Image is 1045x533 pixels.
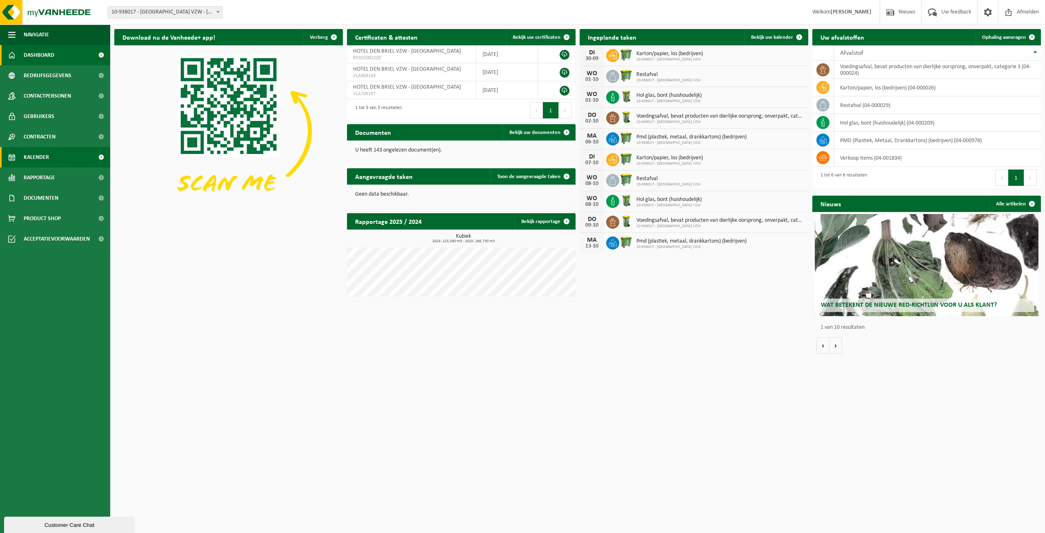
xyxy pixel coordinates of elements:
[24,65,71,86] span: Bedrijfsgegevens
[24,45,54,65] span: Dashboard
[4,515,136,533] iframe: chat widget
[476,45,538,63] td: [DATE]
[636,134,747,140] span: Pmd (plastiek, metaal, drankkartons) (bedrijven)
[834,132,1041,149] td: PMD (Plastiek, Metaal, Drankkartons) (bedrijven) (04-000978)
[619,48,633,62] img: WB-0770-HPE-GN-51
[353,84,461,90] span: HOTEL DEN BRIEL VZW - [GEOGRAPHIC_DATA]
[636,182,701,187] span: 10-938017 - [GEOGRAPHIC_DATA] VZW
[114,45,343,217] img: Download de VHEPlus App
[636,78,701,83] span: 10-938017 - [GEOGRAPHIC_DATA] VZW
[619,69,633,83] img: WB-0770-HPE-GN-51
[636,120,804,125] span: 10-938017 - [GEOGRAPHIC_DATA] VZW
[543,102,559,118] button: 1
[1008,169,1024,186] button: 1
[636,140,747,145] span: 10-938017 - [GEOGRAPHIC_DATA] VZW
[584,77,600,83] div: 01-10
[636,196,702,203] span: Hol glas, bont (huishoudelijk)
[584,174,600,181] div: WO
[995,169,1008,186] button: Previous
[812,196,849,212] h2: Nieuws
[636,57,703,62] span: 10-938017 - [GEOGRAPHIC_DATA] VZW
[636,71,701,78] span: Restafval
[1024,169,1037,186] button: Next
[24,188,58,208] span: Documenten
[989,196,1040,212] a: Alle artikelen
[108,7,222,18] span: 10-938017 - HOTEL DEN BRIEL VZW - GENT
[353,48,461,54] span: HOTEL DEN BRIEL VZW - [GEOGRAPHIC_DATA]
[24,106,54,127] span: Gebruikers
[24,208,61,229] span: Product Shop
[24,229,90,249] span: Acceptatievoorwaarden
[584,70,600,77] div: WO
[584,160,600,166] div: 07-10
[509,130,560,135] span: Bekijk uw documenten
[347,168,421,184] h2: Aangevraagde taken
[820,325,1037,330] p: 1 van 10 resultaten
[584,223,600,228] div: 09-10
[584,133,600,139] div: MA
[580,29,645,45] h2: Ingeplande taken
[619,173,633,187] img: WB-0770-HPE-GN-51
[584,202,600,207] div: 08-10
[816,169,867,187] div: 1 tot 6 van 6 resultaten
[24,147,49,167] span: Kalender
[476,81,538,99] td: [DATE]
[584,154,600,160] div: DI
[353,91,470,97] span: VLA709197
[24,86,71,106] span: Contactpersonen
[584,49,600,56] div: DI
[310,35,328,40] span: Verberg
[584,139,600,145] div: 06-10
[619,89,633,103] img: WB-0240-HPE-GN-50
[636,99,702,104] span: 10-938017 - [GEOGRAPHIC_DATA] VZW
[816,337,829,354] button: Vorige
[584,98,600,103] div: 01-10
[619,131,633,145] img: WB-0770-HPE-GN-51
[24,127,56,147] span: Contracten
[636,176,701,182] span: Restafval
[584,112,600,118] div: DO
[584,181,600,187] div: 08-10
[353,73,470,79] span: VLA904169
[834,61,1041,79] td: voedingsafval, bevat producten van dierlijke oorsprong, onverpakt, categorie 3 (04-000024)
[636,224,804,229] span: 10-938017 - [GEOGRAPHIC_DATA] VZW
[506,29,575,45] a: Bekijk uw certificaten
[751,35,793,40] span: Bekijk uw kalender
[355,192,567,197] p: Geen data beschikbaar.
[636,203,702,208] span: 10-938017 - [GEOGRAPHIC_DATA] VZW
[834,79,1041,96] td: karton/papier, los (bedrijven) (04-000026)
[491,168,575,185] a: Toon de aangevraagde taken
[584,195,600,202] div: WO
[745,29,807,45] a: Bekijk uw kalender
[636,217,804,224] span: Voedingsafval, bevat producten van dierlijke oorsprong, onverpakt, categorie 3
[497,174,560,179] span: Toon de aangevraagde taken
[636,155,703,161] span: Karton/papier, los (bedrijven)
[636,238,747,245] span: Pmd (plastiek, metaal, drankkartons) (bedrijven)
[619,152,633,166] img: WB-0770-HPE-GN-51
[351,101,402,119] div: 1 tot 3 van 3 resultaten
[636,113,804,120] span: Voedingsafval, bevat producten van dierlijke oorsprong, onverpakt, categorie 3
[503,124,575,140] a: Bekijk uw documenten
[584,216,600,223] div: DO
[584,243,600,249] div: 13-10
[355,147,567,153] p: U heeft 143 ongelezen document(en).
[530,102,543,118] button: Previous
[351,234,576,243] h3: Kubiek
[584,91,600,98] div: WO
[351,239,576,243] span: 2024: 223,590 m3 - 2025: 266,730 m3
[636,92,702,99] span: Hol glas, bont (huishoudelijk)
[584,237,600,243] div: MA
[619,214,633,228] img: WB-0140-HPE-GN-51
[24,167,55,188] span: Rapportage
[347,213,430,229] h2: Rapportage 2025 / 2024
[636,245,747,250] span: 10-938017 - [GEOGRAPHIC_DATA] VZW
[982,35,1026,40] span: Ophaling aanvragen
[976,29,1040,45] a: Ophaling aanvragen
[834,149,1041,167] td: verkoop items (04-001834)
[353,55,470,61] span: RED25002220
[834,114,1041,132] td: hol glas, bont (huishoudelijk) (04-000209)
[812,29,872,45] h2: Uw afvalstoffen
[347,29,426,45] h2: Certificaten & attesten
[108,6,222,18] span: 10-938017 - HOTEL DEN BRIEL VZW - GENT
